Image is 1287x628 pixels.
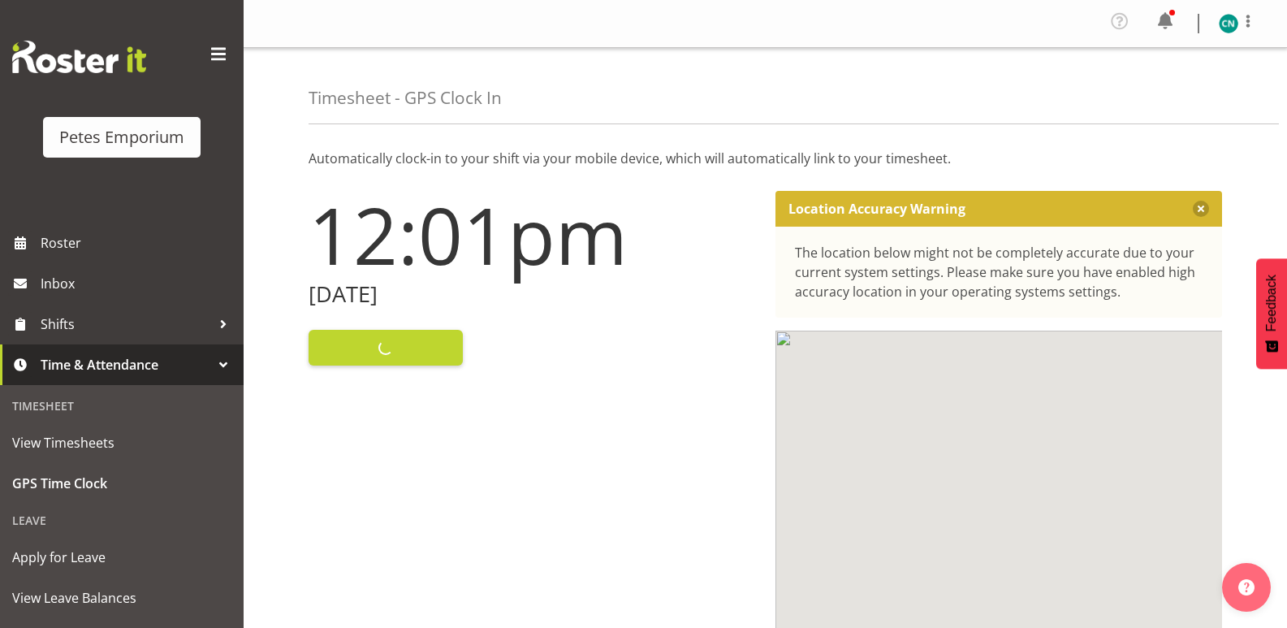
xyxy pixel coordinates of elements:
a: View Leave Balances [4,578,240,618]
span: View Leave Balances [12,586,231,610]
div: Leave [4,504,240,537]
div: Petes Emporium [59,125,184,149]
span: View Timesheets [12,431,231,455]
span: Roster [41,231,235,255]
span: Apply for Leave [12,545,231,570]
img: christine-neville11214.jpg [1219,14,1238,33]
a: Apply for Leave [4,537,240,578]
img: Rosterit website logo [12,41,146,73]
a: View Timesheets [4,422,240,463]
button: Close message [1193,201,1209,217]
h2: [DATE] [309,282,756,307]
h1: 12:01pm [309,191,756,279]
p: Automatically clock-in to your shift via your mobile device, which will automatically link to you... [309,149,1222,168]
h4: Timesheet - GPS Clock In [309,89,502,107]
span: Time & Attendance [41,353,211,377]
span: Inbox [41,271,235,296]
button: Feedback - Show survey [1256,258,1287,369]
a: GPS Time Clock [4,463,240,504]
p: Location Accuracy Warning [788,201,965,217]
img: help-xxl-2.png [1238,579,1255,596]
span: Shifts [41,312,211,336]
span: Feedback [1264,275,1279,331]
div: The location below might not be completely accurate due to your current system settings. Please m... [795,243,1203,301]
span: GPS Time Clock [12,471,231,496]
div: Timesheet [4,389,240,422]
